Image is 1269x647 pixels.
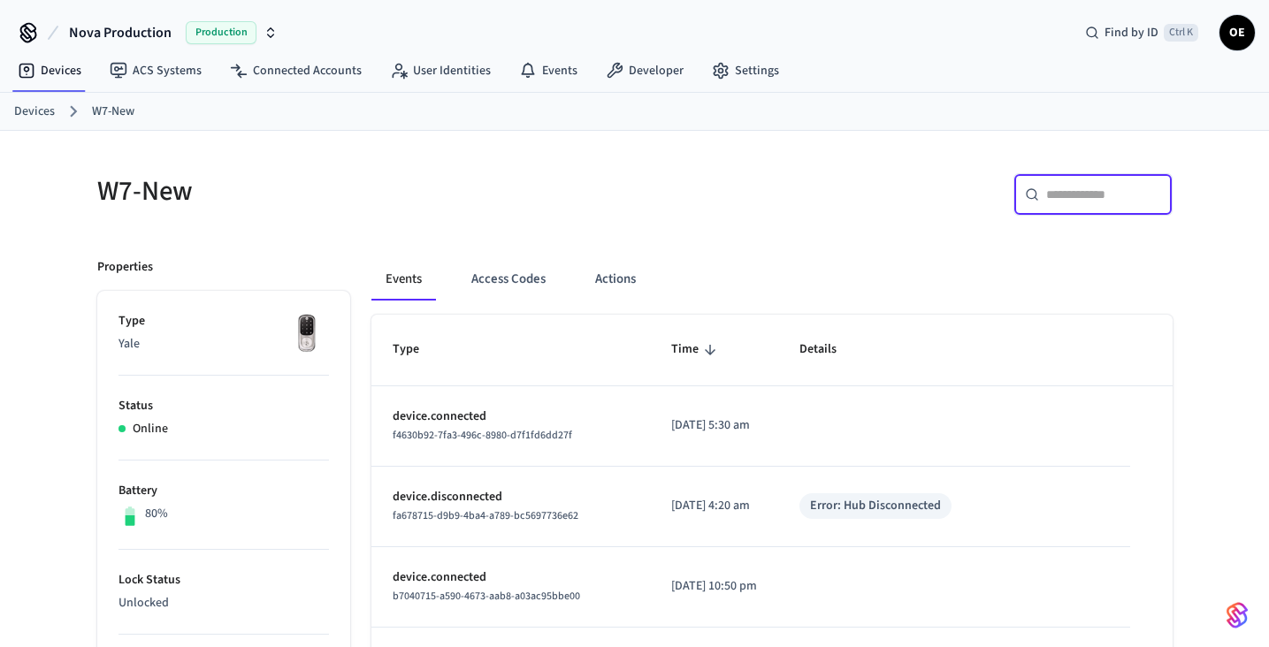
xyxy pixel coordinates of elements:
a: ACS Systems [96,55,216,87]
img: SeamLogoGradient.69752ec5.svg [1227,601,1248,629]
p: Online [133,420,168,438]
span: OE [1221,17,1253,49]
a: Devices [14,103,55,121]
p: [DATE] 10:50 pm [671,577,757,596]
a: Events [505,55,592,87]
button: Actions [581,258,650,301]
a: Connected Accounts [216,55,376,87]
div: ant example [371,258,1173,301]
p: Status [118,397,329,415]
p: [DATE] 4:20 am [671,497,757,515]
button: Events [371,258,436,301]
button: OE [1219,15,1255,50]
h5: W7-New [97,173,624,209]
p: device.connected [393,568,629,587]
p: device.connected [393,407,629,426]
span: Time [671,336,722,363]
span: Production [186,21,256,44]
a: Developer [592,55,698,87]
span: Type [393,336,442,363]
span: Ctrl K [1164,24,1198,42]
p: Battery [118,482,329,500]
p: Type [118,312,329,331]
p: Unlocked [118,594,329,613]
span: Nova Production [69,22,172,43]
div: Error: Hub Disconnected [810,497,941,515]
a: Devices [4,55,96,87]
span: fa678715-d9b9-4ba4-a789-bc5697736e62 [393,508,578,523]
p: Lock Status [118,571,329,590]
p: 80% [145,505,168,523]
span: Find by ID [1105,24,1158,42]
button: Access Codes [457,258,560,301]
p: device.disconnected [393,488,629,506]
a: Settings [698,55,793,87]
div: Find by IDCtrl K [1071,17,1212,49]
span: b7040715-a590-4673-aab8-a03ac95bbe00 [393,589,580,604]
span: f4630b92-7fa3-496c-8980-d7f1fd6dd27f [393,428,572,443]
img: Yale Assure Touchscreen Wifi Smart Lock, Satin Nickel, Front [285,312,329,356]
a: User Identities [376,55,505,87]
span: Details [799,336,860,363]
a: W7-New [92,103,134,121]
p: Yale [118,335,329,354]
p: Properties [97,258,153,277]
p: [DATE] 5:30 am [671,416,757,435]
